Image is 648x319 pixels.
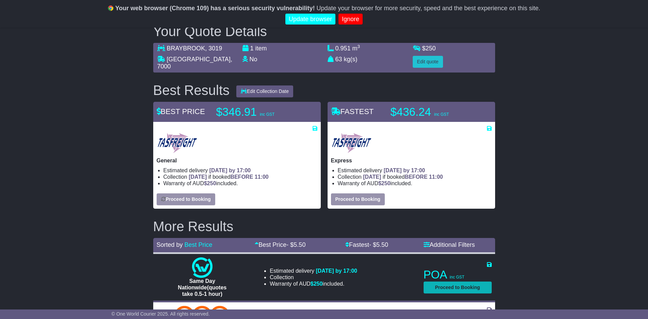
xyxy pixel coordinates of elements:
div: Best Results [150,83,233,98]
span: $ [311,281,323,287]
sup: 3 [358,44,360,49]
li: Warranty of AUD included. [270,281,357,287]
b: Your web browser (Chrome 109) has a serious security vulnerability! [115,5,315,12]
span: inc GST [434,112,449,117]
li: Warranty of AUD included. [338,180,492,187]
li: Collection [163,174,317,180]
span: BEFORE [405,174,428,180]
button: Proceed to Booking [157,193,215,205]
span: if booked [189,174,268,180]
span: [DATE] by 17:00 [316,268,357,274]
p: Express [331,157,492,164]
span: 0.951 [335,45,351,52]
span: inc GST [450,275,464,280]
span: - $ [369,241,388,248]
span: 63 [335,56,342,63]
p: POA [424,268,492,282]
p: General [157,157,317,164]
span: $ [422,45,436,52]
a: Best Price- $5.50 [255,241,305,248]
span: 5.50 [294,241,305,248]
span: kg(s) [344,56,358,63]
img: Tasfreight: General [157,132,198,154]
a: Additional Filters [424,241,475,248]
span: [DATE] by 17:00 [209,168,251,173]
span: $ [204,180,216,186]
span: [GEOGRAPHIC_DATA] [167,56,231,63]
img: Tasfreight: Express [331,132,372,154]
a: Ignore [338,14,363,25]
span: $ [378,180,391,186]
li: Warranty of AUD included. [163,180,317,187]
span: Update your browser for more security, speed and the best experience on this site. [316,5,540,12]
span: BEST PRICE [157,107,205,116]
span: FASTEST [331,107,374,116]
li: Estimated delivery [338,167,492,174]
button: Edit quote [413,56,443,68]
button: Proceed to Booking [331,193,385,205]
h2: Your Quote Details [153,24,495,39]
span: inc GST [260,112,274,117]
span: [DATE] by 17:00 [384,168,425,173]
button: Proceed to Booking [424,282,492,293]
span: 5.50 [376,241,388,248]
span: , 3019 [205,45,222,52]
span: , 7000 [157,56,232,70]
span: 250 [207,180,216,186]
span: BEFORE [231,174,253,180]
span: 250 [426,45,436,52]
li: Collection [338,174,492,180]
button: Edit Collection Date [236,85,293,97]
span: 1 [250,45,254,52]
a: Update browser [285,14,335,25]
span: - $ [286,241,305,248]
span: No [250,56,257,63]
span: [DATE] [189,174,207,180]
span: [DATE] [363,174,381,180]
span: item [255,45,267,52]
li: Estimated delivery [270,268,357,274]
a: Fastest- $5.50 [345,241,388,248]
span: © One World Courier 2025. All rights reserved. [111,311,210,317]
a: Best Price [185,241,212,248]
span: Sorted by [157,241,183,248]
p: $436.24 [391,105,476,119]
h2: More Results [153,219,495,234]
li: Collection [270,274,357,281]
span: 11:00 [429,174,443,180]
span: 11:00 [255,174,269,180]
span: 250 [381,180,391,186]
span: Same Day Nationwide(quotes take 0.5-1 hour) [178,278,226,297]
img: One World Courier: Same Day Nationwide(quotes take 0.5-1 hour) [192,257,212,278]
li: Estimated delivery [163,167,317,174]
span: if booked [363,174,443,180]
span: BRAYBROOK [167,45,205,52]
span: 250 [314,281,323,287]
p: $346.91 [216,105,301,119]
span: m [352,45,360,52]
